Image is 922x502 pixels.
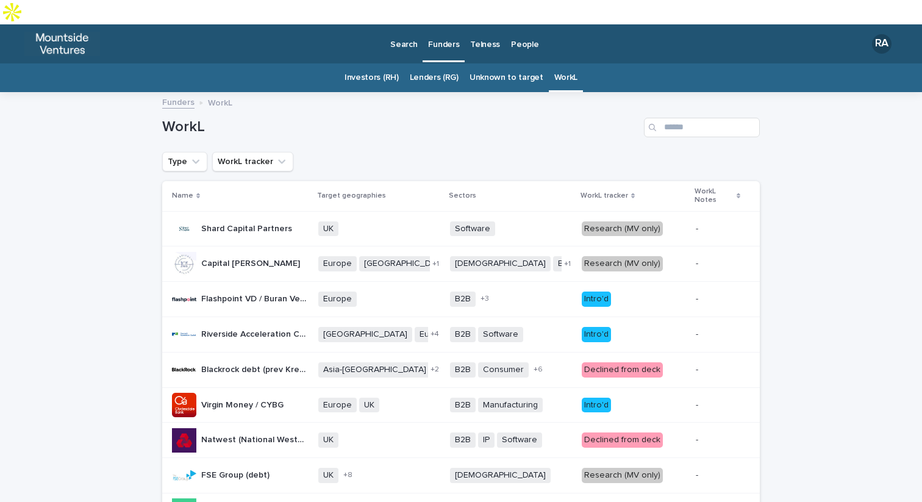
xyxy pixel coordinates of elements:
div: Intro'd [582,292,611,307]
p: FSE Group (debt) [201,468,272,481]
a: Search [385,24,423,62]
div: Declined from deck [582,432,663,448]
button: Type [162,152,207,171]
p: Telness [470,24,500,50]
p: Search [390,24,417,50]
a: Investors (RH) [345,63,399,92]
div: Intro'd [582,398,611,413]
p: Sectors [449,189,476,203]
span: [DEMOGRAPHIC_DATA] [450,256,551,271]
div: - [696,400,698,411]
span: B2B [553,256,579,271]
a: People [506,24,544,62]
div: - [696,294,698,304]
span: Europe [415,327,453,342]
div: RA [872,34,892,54]
span: [DEMOGRAPHIC_DATA] [450,468,551,483]
tr: Natwest (National Westminster Bank)Natwest (National Westminster Bank) UKB2BIPSoftwareDeclined fr... [162,423,760,458]
div: Research (MV only) [582,221,663,237]
span: [GEOGRAPHIC_DATA] [359,256,453,271]
p: Funders [428,24,459,50]
a: Funders [423,24,465,60]
span: Europe [318,292,357,307]
span: Europe [318,398,357,413]
tr: Blackrock debt (prev Kreos Capital)Blackrock debt (prev Kreos Capital) Asia-[GEOGRAPHIC_DATA]+2B2... [162,352,760,387]
p: Blackrock debt (prev Kreos Capital) [201,362,311,375]
div: Research (MV only) [582,468,663,483]
span: B2B [450,362,476,378]
span: UK [318,468,338,483]
span: + 3 [481,295,489,303]
p: Shard Capital Partners [201,221,295,234]
span: UK [359,398,379,413]
tr: Virgin Money / CYBGVirgin Money / CYBG EuropeUKB2BManufacturingIntro'd- [162,387,760,423]
input: Search [644,118,760,137]
span: B2B [450,327,476,342]
p: WorkL tracker [581,189,628,203]
tr: Flashpoint VD / Buran Venture CapitalFlashpoint VD / Buran Venture Capital EuropeB2B+3Intro'd- [162,282,760,317]
h1: WorkL [162,118,639,136]
div: - [696,365,698,375]
p: WorkL [208,95,232,109]
button: WorkL tracker [212,152,293,171]
p: Virgin Money / CYBG [201,398,286,411]
span: Europe [318,256,357,271]
span: Software [478,327,523,342]
span: Software [450,221,495,237]
img: ocD6MQ3pT7Gfft3G6jrd [24,32,100,56]
div: Research (MV only) [582,256,663,271]
span: Asia-[GEOGRAPHIC_DATA] [318,362,431,378]
a: WorkL [554,63,577,92]
p: Riverside Acceleration Capital (RAC) [201,327,311,340]
div: - [696,470,698,481]
span: UK [318,432,338,448]
p: Target geographies [317,189,386,203]
tr: FSE Group (debt)FSE Group (debt) UK+8[DEMOGRAPHIC_DATA]Research (MV only)- [162,458,760,493]
div: Declined from deck [582,362,663,378]
span: IP [478,432,495,448]
div: Intro'd [582,327,611,342]
p: WorkL Notes [695,185,734,207]
a: Lenders (RG) [410,63,459,92]
tr: Capital [PERSON_NAME]Capital [PERSON_NAME] Europe[GEOGRAPHIC_DATA]+1[DEMOGRAPHIC_DATA]B2B+1Resear... [162,246,760,282]
p: People [511,24,538,50]
a: Unknown to target [470,63,543,92]
p: Flashpoint VD / Buran Venture Capital [201,292,311,304]
div: - [696,435,698,445]
p: Natwest (National Westminster Bank) [201,432,311,445]
div: - [696,329,698,340]
span: + 8 [343,472,352,479]
span: UK [318,221,338,237]
a: Telness [465,24,506,62]
span: Consumer [478,362,529,378]
span: + 1 [432,260,439,268]
p: Capital [PERSON_NAME] [201,256,302,269]
span: Manufacturing [478,398,543,413]
span: + 1 [564,260,571,268]
span: B2B [450,398,476,413]
tr: Riverside Acceleration Capital (RAC)Riverside Acceleration Capital (RAC) [GEOGRAPHIC_DATA]Europe+... [162,317,760,352]
span: Software [497,432,542,448]
div: - [696,224,698,234]
span: B2B [450,292,476,307]
span: + 6 [534,366,543,373]
span: + 2 [431,366,439,373]
span: [GEOGRAPHIC_DATA] [318,327,412,342]
span: B2B [450,432,476,448]
tr: Shard Capital PartnersShard Capital Partners UKSoftwareResearch (MV only)- [162,211,760,246]
a: Funders [162,95,195,109]
p: Name [172,189,193,203]
div: - [696,259,698,269]
span: + 4 [431,331,439,338]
